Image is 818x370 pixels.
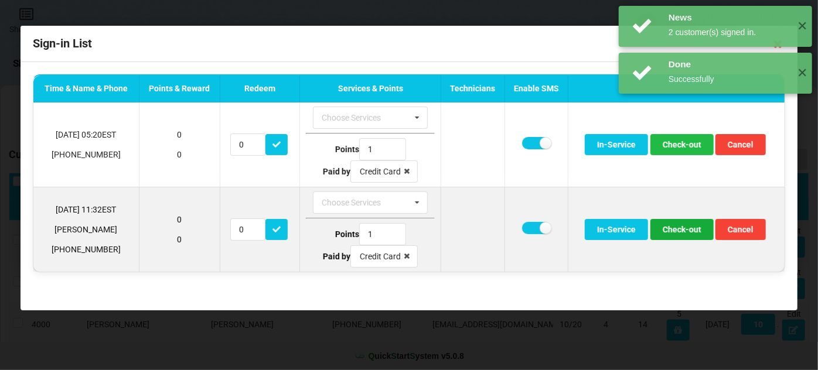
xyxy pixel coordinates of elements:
[39,149,133,160] p: [PHONE_NUMBER]
[504,76,567,103] th: Enable SMS
[145,234,214,245] p: 0
[39,244,133,255] p: [PHONE_NUMBER]
[220,76,299,103] th: Redeem
[715,219,766,240] button: Cancel
[33,76,139,103] th: Time & Name & Phone
[359,223,406,245] input: Type Points
[145,214,214,225] p: 0
[359,138,406,160] input: Type Points
[715,134,766,155] button: Cancel
[669,26,789,38] div: 2 customer(s) signed in.
[39,204,133,215] p: [DATE] 11:32 EST
[335,145,359,154] b: Points
[585,134,648,155] button: In-Service
[669,73,789,85] div: Successfully
[230,218,265,241] input: Redeem
[669,12,789,23] div: News
[360,167,401,176] div: Credit Card
[319,111,398,125] div: Choose Services
[230,133,265,156] input: Redeem
[39,129,133,141] p: [DATE] 05:20 EST
[323,167,350,176] b: Paid by
[299,76,441,103] th: Services & Points
[335,229,359,239] b: Points
[441,76,504,103] th: Technicians
[319,196,398,210] div: Choose Services
[139,76,220,103] th: Points & Reward
[650,219,714,240] button: Check-out
[39,224,133,235] p: [PERSON_NAME]
[585,219,648,240] button: In-Service
[323,252,350,261] b: Paid by
[21,26,797,62] div: Sign-in List
[650,134,714,155] button: Check-out
[360,252,401,261] div: Credit Card
[145,129,214,141] p: 0
[145,149,214,160] p: 0
[669,59,789,70] div: Done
